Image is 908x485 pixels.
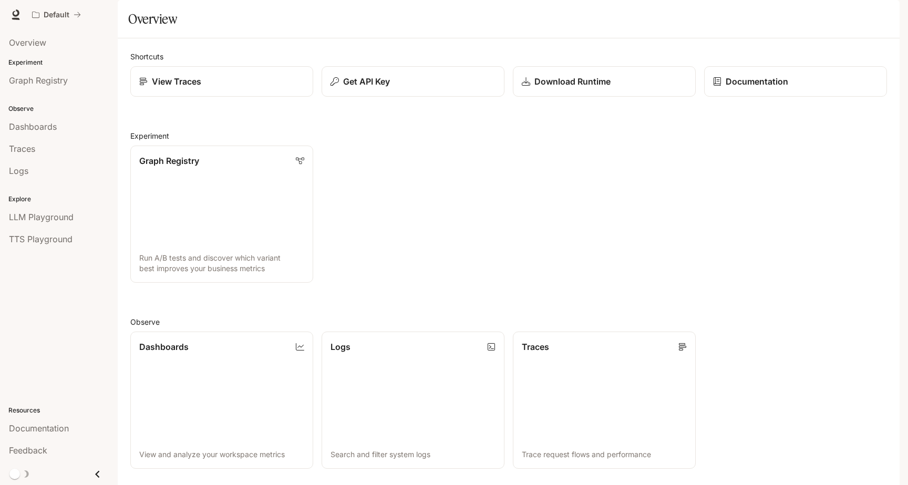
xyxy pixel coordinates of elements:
[44,11,69,19] p: Default
[322,332,504,469] a: LogsSearch and filter system logs
[322,66,504,97] button: Get API Key
[522,340,549,353] p: Traces
[704,66,887,97] a: Documentation
[130,66,313,97] a: View Traces
[130,130,887,141] h2: Experiment
[139,253,304,274] p: Run A/B tests and discover which variant best improves your business metrics
[130,332,313,469] a: DashboardsView and analyze your workspace metrics
[331,449,496,460] p: Search and filter system logs
[513,66,696,97] a: Download Runtime
[726,75,788,88] p: Documentation
[152,75,201,88] p: View Traces
[128,8,177,29] h1: Overview
[139,340,189,353] p: Dashboards
[343,75,390,88] p: Get API Key
[130,51,887,62] h2: Shortcuts
[522,449,687,460] p: Trace request flows and performance
[534,75,611,88] p: Download Runtime
[130,146,313,283] a: Graph RegistryRun A/B tests and discover which variant best improves your business metrics
[331,340,350,353] p: Logs
[139,154,199,167] p: Graph Registry
[139,449,304,460] p: View and analyze your workspace metrics
[130,316,887,327] h2: Observe
[27,4,86,25] button: All workspaces
[513,332,696,469] a: TracesTrace request flows and performance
